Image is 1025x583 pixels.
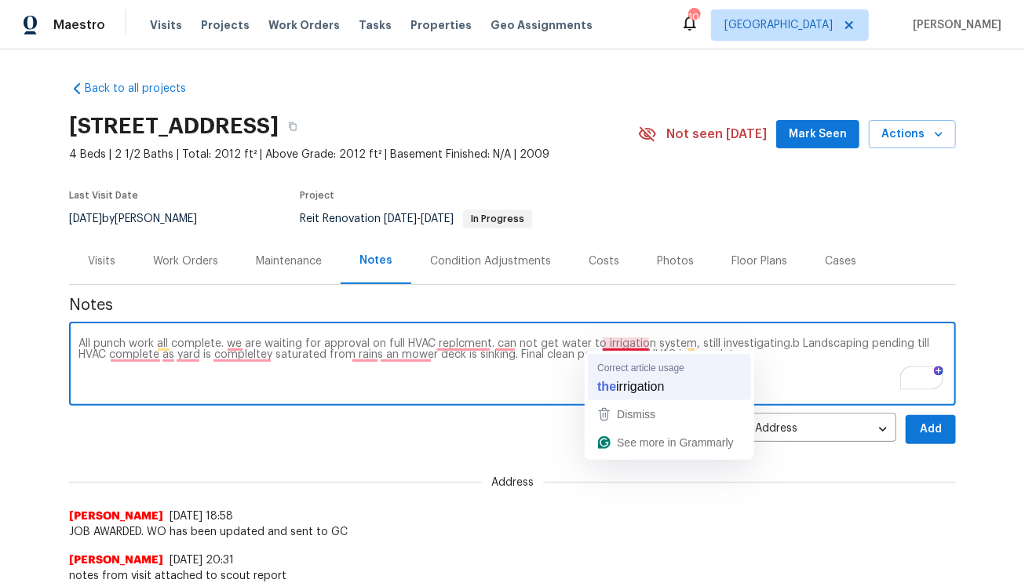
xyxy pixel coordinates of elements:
span: Project [300,191,334,200]
span: Actions [881,125,943,144]
span: [DATE] [69,213,102,224]
span: [DATE] [421,213,454,224]
span: Visits [150,17,182,33]
div: Work Orders [153,253,218,269]
div: 100 [688,9,699,25]
span: 4 Beds | 2 1/2 Baths | Total: 2012 ft² | Above Grade: 2012 ft² | Basement Finished: N/A | 2009 [69,147,638,162]
a: Back to all projects [69,81,220,97]
div: Address [746,410,896,449]
span: Address [482,475,543,490]
span: Projects [201,17,250,33]
button: Copy Address [279,112,307,140]
span: Geo Assignments [491,17,593,33]
span: Work Orders [268,17,340,33]
span: [GEOGRAPHIC_DATA] [724,17,833,33]
textarea: To enrich screen reader interactions, please activate Accessibility in Grammarly extension settings [78,338,947,393]
div: Maintenance [256,253,322,269]
span: Reit Renovation [300,213,532,224]
span: - [384,213,454,224]
button: Add [906,415,956,444]
span: Maestro [53,17,105,33]
span: [DATE] 20:31 [170,555,234,566]
span: Mark Seen [789,125,847,144]
div: Cases [825,253,856,269]
div: Photos [657,253,694,269]
span: Tasks [359,20,392,31]
span: [DATE] 18:58 [170,511,233,522]
span: [PERSON_NAME] [906,17,1001,33]
span: Last Visit Date [69,191,138,200]
button: Actions [869,120,956,149]
span: JOB AWARDED. WO has been updated and sent to GC [69,524,956,540]
div: Notes [359,253,392,268]
h2: [STREET_ADDRESS] [69,118,279,134]
span: [PERSON_NAME] [69,552,163,568]
button: Mark Seen [776,120,859,149]
div: Visits [88,253,115,269]
span: In Progress [465,214,531,224]
span: Add [918,420,943,439]
span: Notes [69,297,956,313]
div: Costs [589,253,619,269]
div: Condition Adjustments [430,253,551,269]
span: [DATE] [384,213,417,224]
span: Not seen [DATE] [666,126,767,142]
div: Floor Plans [731,253,787,269]
span: [PERSON_NAME] [69,508,163,524]
div: by [PERSON_NAME] [69,210,216,228]
span: Properties [410,17,472,33]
